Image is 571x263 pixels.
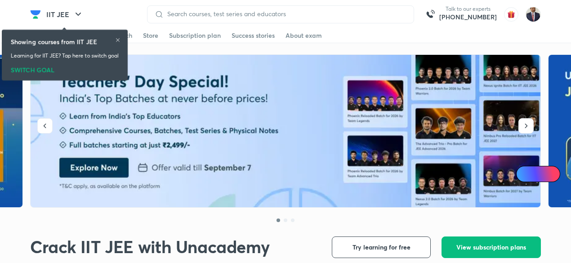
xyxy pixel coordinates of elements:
[30,9,41,20] img: Company Logo
[516,166,560,182] a: Ai Doubts
[169,28,221,43] a: Subscription plan
[526,7,541,22] img: Ravindra Patil
[11,63,119,73] div: SWITCH GOAL
[232,31,275,40] div: Success stories
[11,52,119,60] p: Learning for IIT JEE? Tap here to switch goal
[30,236,269,257] h1: Crack IIT JEE with Unacademy
[143,28,158,43] a: Store
[456,243,526,252] span: View subscription plans
[352,243,410,252] span: Try learning for free
[143,31,158,40] div: Store
[442,236,541,258] button: View subscription plans
[11,37,97,46] h6: Showing courses from IIT JEE
[522,170,529,178] img: Icon
[164,10,406,18] input: Search courses, test series and educators
[439,5,497,13] p: Talk to our experts
[232,28,275,43] a: Success stories
[504,7,518,22] img: avatar
[332,236,431,258] button: Try learning for free
[169,31,221,40] div: Subscription plan
[285,28,322,43] a: About exam
[531,170,555,178] span: Ai Doubts
[285,31,322,40] div: About exam
[439,13,497,22] a: [PHONE_NUMBER]
[421,5,439,23] img: call-us
[41,5,89,23] button: IIT JEE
